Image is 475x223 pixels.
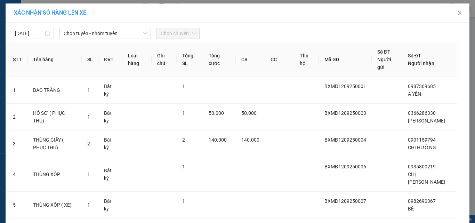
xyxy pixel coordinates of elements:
[48,38,92,61] li: VP Bến xe [GEOGRAPHIC_DATA]
[177,42,203,77] th: Tổng SL
[27,192,82,218] td: THÙNG XỐP ( XE)
[87,172,90,177] span: 1
[408,172,445,185] span: CHỊ [PERSON_NAME]
[152,42,177,77] th: Ghi chú
[209,110,224,116] span: 50.000
[450,3,469,23] button: Close
[324,83,366,89] span: BXMĐ1209250001
[7,104,27,130] td: 2
[209,137,227,143] span: 140.000
[408,118,445,124] span: [PERSON_NAME]
[182,110,185,116] span: 1
[408,164,436,169] span: 0935800219
[98,42,122,77] th: ĐVT
[3,38,48,53] li: VP Bến xe Miền Đông
[98,157,122,192] td: Bất kỳ
[7,42,27,77] th: STT
[182,137,185,143] span: 2
[27,130,82,157] td: THÙNG GIẤY ( PHỤC THU)
[408,110,436,116] span: 0366286330
[265,42,294,77] th: CC
[87,87,90,93] span: 1
[408,145,436,150] span: CHỊ HƯỜNG
[82,42,98,77] th: SL
[408,198,436,204] span: 0982690367
[324,137,366,143] span: BXMĐ1209250004
[87,114,90,120] span: 1
[161,28,195,39] span: Chọn chuyến
[87,141,90,146] span: 2
[377,49,391,55] span: Số ĐT
[7,130,27,157] td: 3
[294,42,319,77] th: Thu hộ
[377,57,391,70] span: Người gửi
[319,42,372,77] th: Mã GD
[98,192,122,218] td: Bất kỳ
[27,77,82,104] td: BAO TRẮNG
[64,28,147,39] span: Chọn tuyến - nhóm tuyến
[15,30,43,37] input: 12/09/2025
[324,164,366,169] span: BXMĐ1209250006
[182,164,185,169] span: 1
[408,61,434,66] span: Người nhận
[98,104,122,130] td: Bất kỳ
[324,110,366,116] span: BXMĐ1209250003
[27,157,82,192] td: THÙNG XỐP
[203,42,236,77] th: Tổng cước
[408,53,421,58] span: Số ĐT
[3,3,101,30] li: Rạng Đông Buslines
[98,130,122,157] td: Bất kỳ
[457,10,462,16] span: close
[408,91,421,97] span: A YÊN
[182,198,185,204] span: 1
[7,157,27,192] td: 4
[324,198,366,204] span: BXMĐ1209250007
[241,137,259,143] span: 140.000
[122,42,152,77] th: Loại hàng
[408,137,436,143] span: 0901159794
[408,83,436,89] span: 0987369685
[27,42,82,77] th: Tên hàng
[236,42,265,77] th: CR
[7,77,27,104] td: 1
[241,110,257,116] span: 50.000
[87,202,90,208] span: 1
[408,206,414,212] span: BÉ
[182,83,185,89] span: 1
[14,9,86,16] span: XÁC NHẬN SỐ HÀNG LÊN XE
[7,192,27,218] td: 5
[143,31,147,35] span: down
[27,104,82,130] td: HỒ SƠ ( PHỤC THU)
[98,77,122,104] td: Bất kỳ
